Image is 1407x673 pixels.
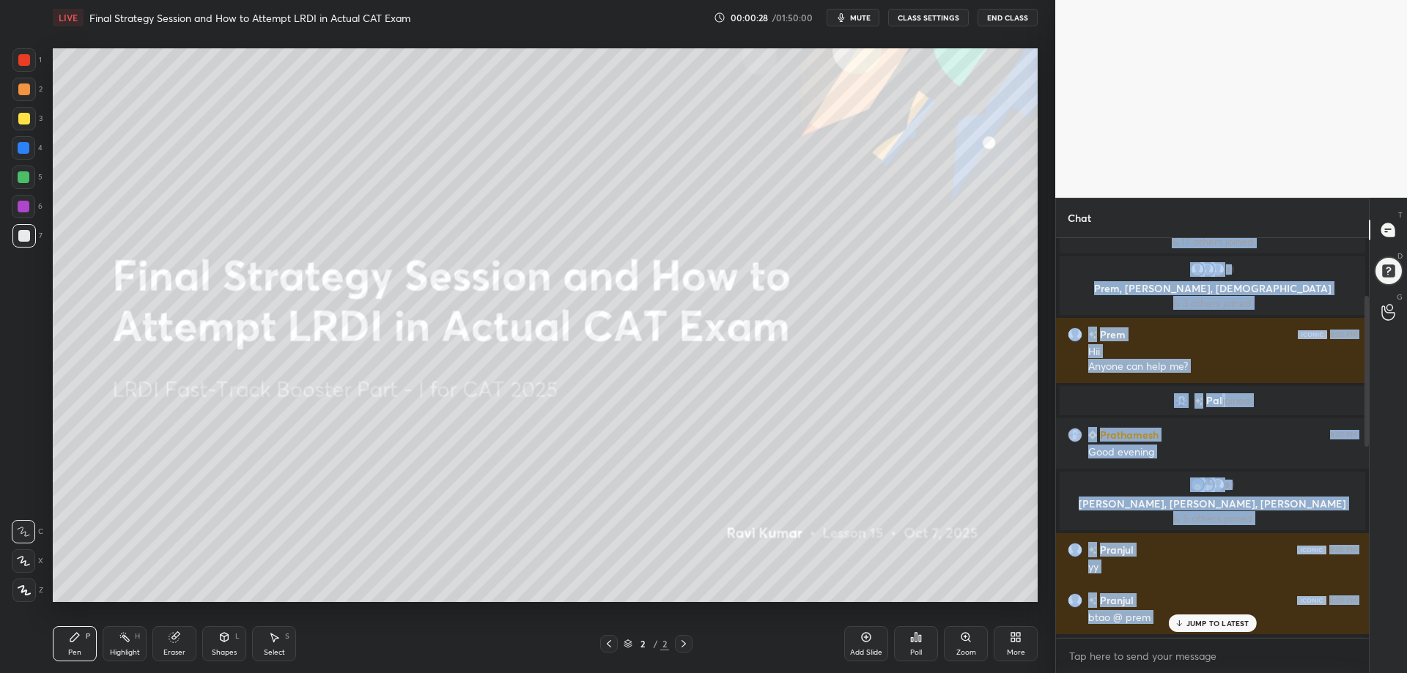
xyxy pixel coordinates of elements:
p: G [1397,291,1403,302]
div: C [12,520,43,543]
div: Zoom [956,649,976,656]
div: 4 [12,136,43,160]
div: More [1007,649,1025,656]
span: mute [850,12,871,23]
p: JUMP TO LATEST [1186,619,1249,628]
div: 6 [12,195,43,218]
div: 2 [12,78,43,101]
div: Select [264,649,285,656]
div: Shapes [212,649,237,656]
div: Add Slide [850,649,882,656]
p: D [1397,250,1403,261]
div: 2 [660,637,669,650]
button: End Class [978,9,1038,26]
div: Pen [68,649,81,656]
div: 2 [635,639,650,648]
h4: Final Strategy Session and How to Attempt LRDI in Actual CAT Exam [89,11,410,25]
div: S [285,633,289,640]
div: Eraser [163,649,185,656]
div: H [135,633,140,640]
div: 1 [12,48,42,72]
div: Z [12,579,43,602]
div: 7 [12,224,43,248]
div: X [12,549,43,573]
div: L [235,633,240,640]
button: CLASS SETTINGS [888,9,969,26]
div: / [653,639,657,648]
button: mute [827,9,879,26]
div: grid [1056,238,1369,638]
p: T [1398,209,1403,220]
div: 3 [12,107,43,130]
div: P [86,633,90,640]
div: Poll [910,649,922,656]
div: Highlight [110,649,140,656]
p: Chat [1056,198,1103,237]
div: 5 [12,166,43,189]
div: LIVE [53,9,84,26]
